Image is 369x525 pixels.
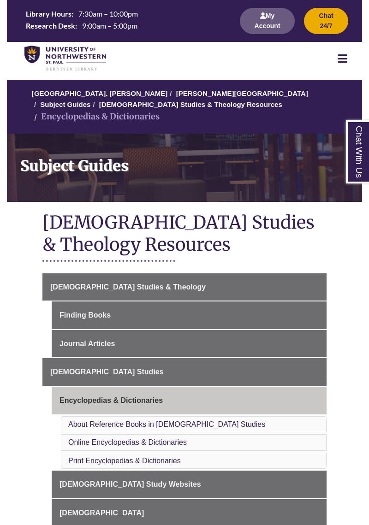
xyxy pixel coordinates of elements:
a: Hours Today [22,9,229,33]
a: Finding Books [52,301,327,329]
a: [DEMOGRAPHIC_DATA] Studies & Theology Resources [99,100,282,108]
span: [DEMOGRAPHIC_DATA] Studies & Theology [50,283,206,291]
span: 7:30am – 10:00pm [78,9,138,18]
img: UNWSP Library Logo [24,46,106,71]
span: [DEMOGRAPHIC_DATA] Studies [50,368,164,376]
a: Online Encyclopedias & Dictionaries [68,438,187,446]
a: Subject Guides [40,100,90,108]
a: [PERSON_NAME][GEOGRAPHIC_DATA] [176,89,308,97]
a: About Reference Books in [DEMOGRAPHIC_DATA] Studies [68,420,265,428]
a: Encyclopedias & Dictionaries [52,387,327,414]
a: [DEMOGRAPHIC_DATA] Study Websites [52,471,327,498]
th: Library Hours: [22,9,75,19]
table: Hours Today [22,9,229,32]
a: Chat 24/7 [304,22,348,29]
a: [GEOGRAPHIC_DATA]. [PERSON_NAME] [32,89,167,97]
a: My Account [240,22,295,29]
span: 9:00am – 5:00pm [82,21,137,30]
h1: Subject Guides [14,134,362,190]
a: Subject Guides [7,134,362,202]
a: Print Encyclopedias & Dictionaries [68,457,181,465]
a: Journal Articles [52,330,327,358]
li: Encyclopedias & Dictionaries [32,110,160,124]
a: [DEMOGRAPHIC_DATA] Studies & Theology [42,273,327,301]
button: Chat 24/7 [304,8,348,34]
button: My Account [240,8,295,34]
h1: [DEMOGRAPHIC_DATA] Studies & Theology Resources [42,211,327,258]
a: [DEMOGRAPHIC_DATA] Studies [42,358,327,386]
th: Research Desk: [22,20,78,30]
